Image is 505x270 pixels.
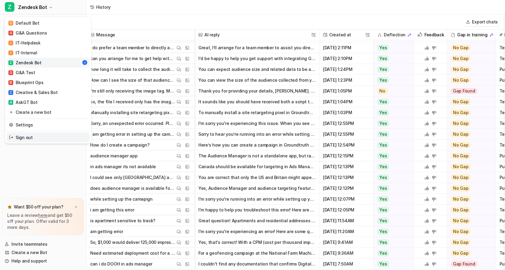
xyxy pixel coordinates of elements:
div: Zendesk Bot [8,59,41,66]
div: IT-Helpdesk [8,40,41,46]
span: C [8,90,13,95]
img: reset [9,134,13,141]
span: B [8,80,13,85]
img: reset [9,109,13,115]
div: Default Bot [8,20,39,26]
a: Create a new bot [7,107,90,117]
div: AskGT Bot [8,99,37,105]
div: Creative & Sales Bot [8,89,57,96]
img: reset [9,122,13,128]
div: G&A Test [8,69,35,76]
span: A [8,100,13,105]
div: ZZendesk Bot [5,17,91,144]
div: Blueprint Ops [8,79,43,86]
div: G&A Questions [8,30,47,36]
span: Z [8,60,13,65]
a: Sign out [7,132,90,142]
span: I [8,50,13,55]
a: Settings [7,120,90,130]
span: D [8,21,13,26]
span: Zendesk Bot [18,3,47,11]
div: IT-Internal [8,50,37,56]
span: G [8,31,13,35]
span: G [8,70,13,75]
span: I [8,41,13,45]
span: Z [5,2,14,12]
